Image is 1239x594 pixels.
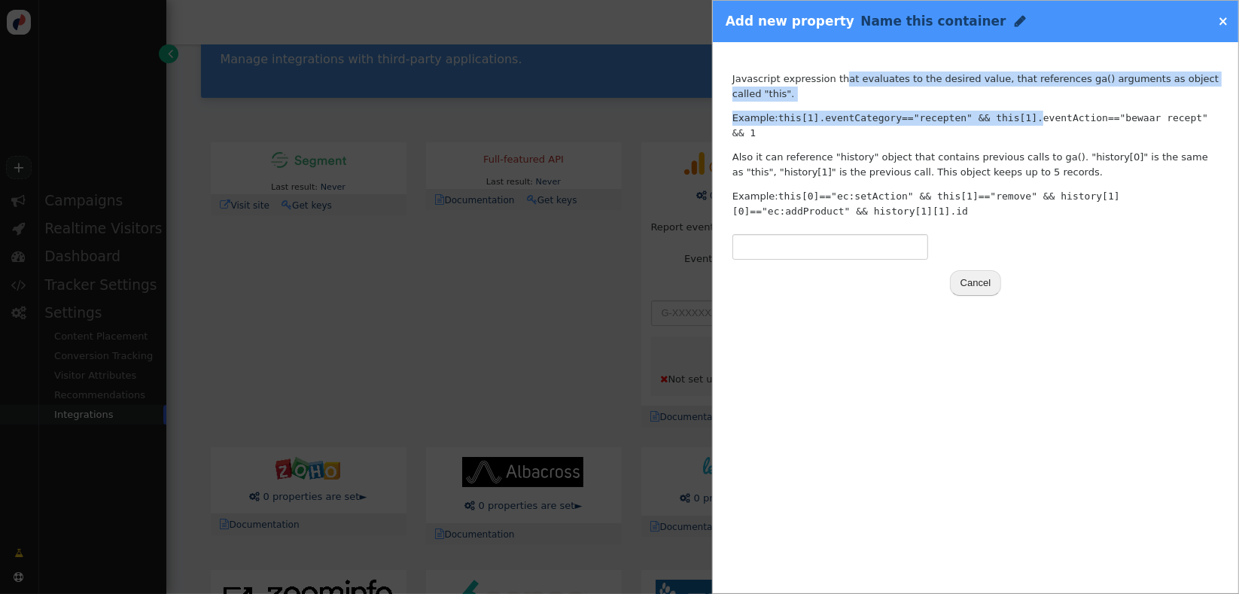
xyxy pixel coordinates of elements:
[1218,14,1228,29] a: ×
[950,270,1001,296] button: Cancel
[732,189,1219,218] p: Example:
[732,190,1120,217] code: this[0]=="ec:setAction" && this[1]=="remove" && history[1][0]=="ec:addProduct" && history[1][1].id
[732,111,1219,140] p: Example:
[860,14,1006,29] span: Name this container
[732,72,1219,218] div: Javascript expression that evaluates to the desired value, that references ga() arguments as obje...
[1015,15,1025,27] span: 
[732,150,1219,179] p: Also it can reference "history" object that contains previous calls to ga(). "history[0]" is the ...
[732,112,1208,139] code: this[1].eventCategory=="recepten" && this[1].eventAction=="bewaar recept" && 1
[726,12,1025,31] div: Add new property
